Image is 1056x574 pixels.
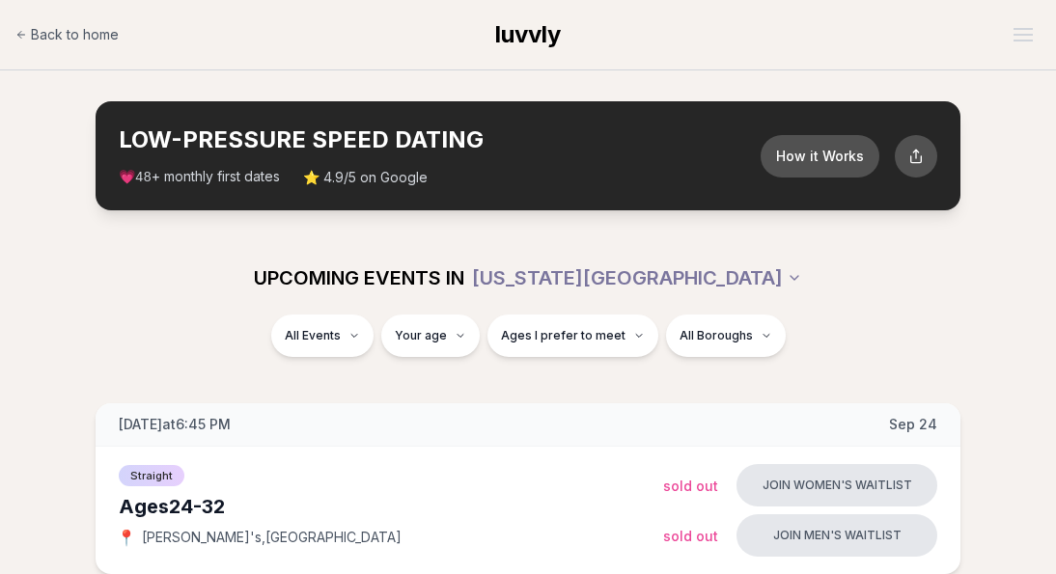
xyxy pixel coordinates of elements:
span: [DATE] at 6:45 PM [119,415,231,434]
span: Back to home [31,25,119,44]
a: Back to home [15,15,119,54]
h2: LOW-PRESSURE SPEED DATING [119,124,761,155]
span: Ages I prefer to meet [501,328,625,343]
button: [US_STATE][GEOGRAPHIC_DATA] [472,257,802,299]
span: 48 [135,170,152,185]
span: ⭐ 4.9/5 on Google [303,168,428,187]
span: Your age [395,328,447,343]
span: UPCOMING EVENTS IN [254,264,464,291]
span: 💗 + monthly first dates [119,167,280,187]
button: Your age [381,314,480,357]
span: All Events [285,328,341,343]
span: Sold Out [663,478,718,494]
button: How it Works [761,135,879,178]
a: luvvly [495,19,561,50]
span: Sep 24 [889,415,937,434]
span: All Boroughs [680,328,753,343]
span: luvvly [495,20,561,48]
button: All Boroughs [666,314,786,357]
span: Straight [119,465,184,486]
button: Open menu [1006,20,1041,49]
button: Join women's waitlist [736,464,937,506]
button: Join men's waitlist [736,514,937,557]
div: Ages 24-32 [119,493,663,520]
span: 📍 [119,530,134,545]
span: Sold Out [663,528,718,544]
span: [PERSON_NAME]'s , [GEOGRAPHIC_DATA] [142,528,402,547]
button: All Events [271,314,374,357]
button: Ages I prefer to meet [487,314,658,357]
